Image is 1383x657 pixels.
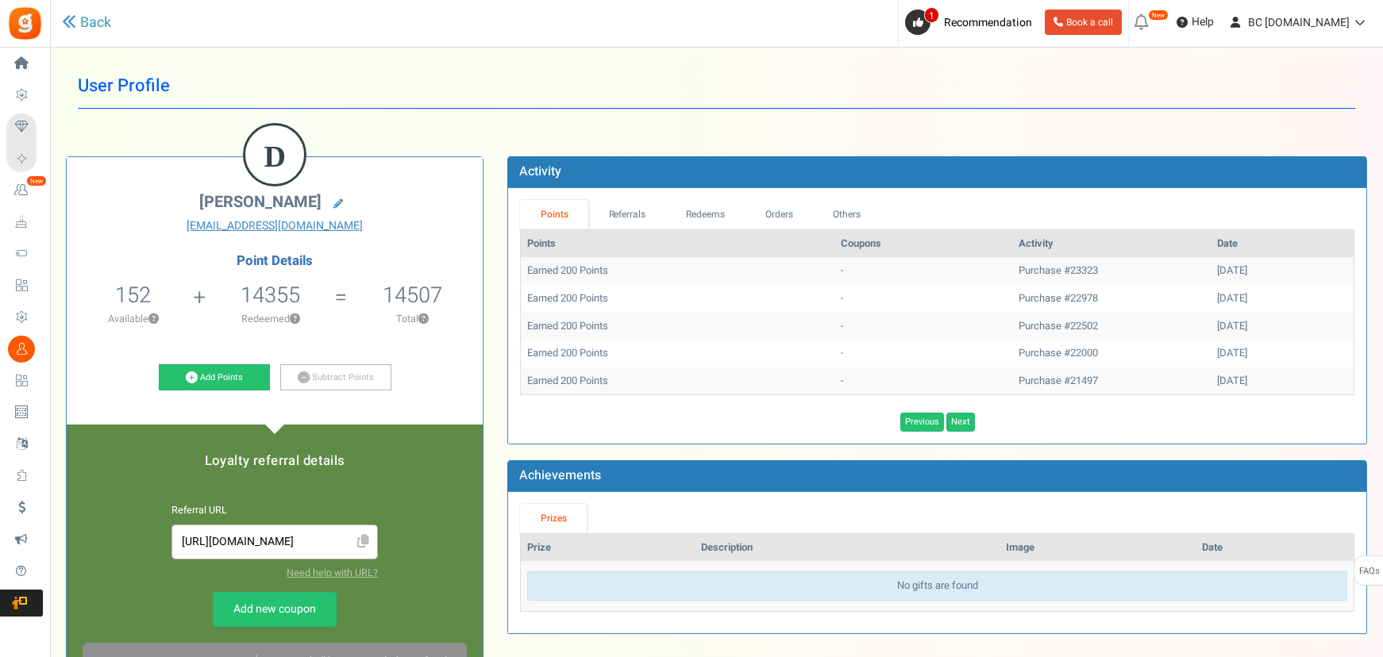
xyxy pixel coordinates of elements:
td: - [834,313,1012,340]
a: Redeems [666,200,745,229]
em: New [26,175,47,186]
span: 152 [115,279,151,311]
div: [DATE] [1217,263,1347,279]
h1: User Profile [78,63,1355,109]
a: Orders [745,200,813,229]
h5: Loyalty referral details [83,454,467,468]
p: Total [349,312,475,326]
a: Need help with URL? [287,566,378,580]
b: Achievements [519,466,601,485]
span: [PERSON_NAME] [199,190,322,213]
div: No gifts are found [527,571,1347,601]
td: - [834,340,1012,367]
th: Image [1000,534,1196,562]
th: Points [521,230,834,258]
a: Points [520,200,588,229]
td: Purchase #21497 [1012,367,1211,395]
span: FAQs [1358,556,1380,586]
th: Date [1196,534,1354,562]
th: Description [695,534,1000,562]
td: Purchase #22502 [1012,313,1211,340]
button: ? [418,314,429,325]
p: Redeemed [207,312,333,326]
a: Help [1170,10,1220,35]
td: Purchase #23323 [1012,257,1211,285]
span: BC [DOMAIN_NAME] [1248,14,1350,31]
img: Gratisfaction [7,6,43,41]
a: New [6,177,43,204]
a: Add new coupon [213,592,337,627]
button: ? [290,314,300,325]
th: Prize [521,534,694,562]
em: New [1148,10,1169,21]
td: Earned 200 Points [521,340,834,367]
button: ? [148,314,159,325]
b: Activity [519,162,561,181]
span: Help [1188,14,1214,30]
div: [DATE] [1217,346,1347,361]
th: Date [1211,230,1354,258]
a: Referrals [588,200,666,229]
a: 1 Recommendation [905,10,1038,35]
td: Earned 200 Points [521,313,834,340]
div: [DATE] [1217,374,1347,389]
th: Activity [1012,230,1211,258]
span: 1 [924,7,939,23]
figcaption: D [245,125,304,187]
td: Purchase #22000 [1012,340,1211,367]
th: Coupons [834,230,1012,258]
h6: Referral URL [171,505,378,517]
p: Available [75,312,191,326]
span: Click to Copy [350,528,376,556]
a: Add Points [159,364,270,391]
a: [EMAIL_ADDRESS][DOMAIN_NAME] [79,218,471,234]
a: Book a call [1045,10,1122,35]
a: Subtract Points [280,364,391,391]
td: Purchase #22978 [1012,285,1211,313]
span: Recommendation [944,14,1032,31]
h5: 14355 [241,283,300,307]
div: [DATE] [1217,291,1347,306]
div: [DATE] [1217,319,1347,334]
td: Earned 200 Points [521,285,834,313]
h4: Point Details [67,254,483,268]
td: Earned 200 Points [521,257,834,285]
a: Others [813,200,881,229]
td: - [834,257,1012,285]
h5: 14507 [383,283,442,307]
td: Earned 200 Points [521,367,834,395]
td: - [834,285,1012,313]
a: Prizes [520,504,587,533]
a: Next [946,413,975,432]
a: Previous [900,413,944,432]
td: - [834,367,1012,395]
